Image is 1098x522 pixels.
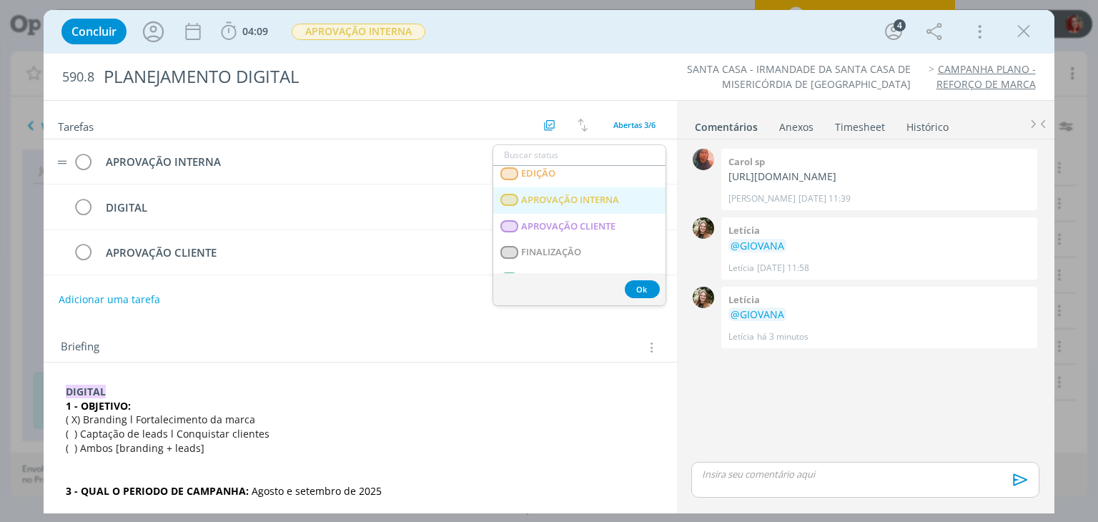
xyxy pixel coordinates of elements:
a: SANTA CASA - IRMANDADE DA SANTA CASA DE MISERICÓRDIA DE [GEOGRAPHIC_DATA] [687,62,911,90]
div: Anexos [779,120,813,134]
input: Buscar status [493,145,666,165]
span: ( ) Ambos [branding + leads] [66,441,204,455]
a: Timesheet [834,114,886,134]
strong: 3 - QUAL O PERIODO DE CAMPANHA: [66,484,249,498]
p: [URL][DOMAIN_NAME] [728,169,1030,184]
button: Ok [625,280,660,298]
span: Briefing [61,338,99,357]
div: DIGITAL [99,199,520,217]
span: ( X) Branding l Fortalecimento da marca [66,413,255,426]
img: C [693,149,714,170]
strong: DIGITAL [66,385,106,398]
b: Letícia [728,293,760,306]
span: Concluir [71,26,117,37]
a: CAMPANHA PLANO - REFORÇO DE MARCA [936,62,1036,90]
img: L [693,217,714,239]
span: APROVAÇÃO INTERNA [522,194,620,206]
span: EDIÇÃO [522,168,556,179]
div: 4 [894,19,906,31]
span: @GIOVANA [731,307,784,321]
span: APROVAÇÃO CLIENTE [522,221,616,232]
span: APROVAÇÃO INTERNA [292,24,425,40]
span: [DATE] 11:39 [798,192,851,205]
span: Agosto e setembro de 2025 [252,484,382,498]
p: Letícia [728,330,754,343]
span: 590.8 [62,69,94,85]
button: 4 [882,20,905,43]
div: APROVAÇÃO CLIENTE [99,244,520,262]
span: ( ) Captação de leads l Conquistar clientes [66,427,269,440]
span: Tarefas [58,117,94,134]
b: Carol sp [728,155,765,168]
button: 04:09 [217,20,272,43]
div: APROVAÇÃO INTERNA [99,153,520,171]
span: FINALIZAÇÃO [522,247,582,258]
button: APROVAÇÃO INTERNA [291,23,426,41]
p: [PERSON_NAME] [728,192,796,205]
span: 04:09 [242,24,268,38]
img: L [693,287,714,308]
b: Letícia [728,224,760,237]
button: Adicionar uma tarefa [58,287,161,312]
p: Letícia [728,262,754,275]
img: arrow-down-up.svg [578,119,588,132]
span: há 3 minutos [757,330,808,343]
span: Abertas 3/6 [613,119,656,130]
div: PLANEJAMENTO DIGITAL [97,59,624,94]
a: Histórico [906,114,949,134]
a: Comentários [694,114,758,134]
img: drag-icon.svg [57,160,67,164]
button: Concluir [61,19,127,44]
span: [DATE] 11:58 [757,262,809,275]
div: dialog [44,10,1054,513]
span: @GIOVANA [731,239,784,252]
strong: 1 - OBJETIVO: [66,399,131,413]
